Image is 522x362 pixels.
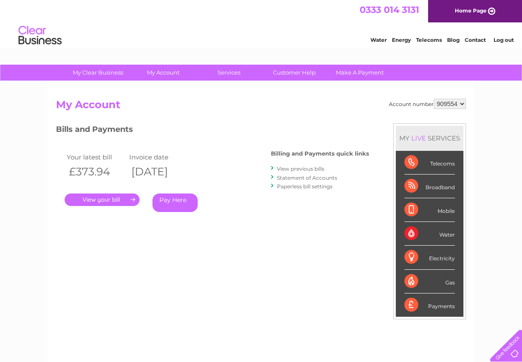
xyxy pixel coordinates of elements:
[65,151,127,163] td: Your latest bill
[65,163,127,181] th: £373.94
[277,183,332,190] a: Paperless bill settings
[271,150,369,157] h4: Billing and Payments quick links
[404,222,455,246] div: Water
[494,37,514,43] a: Log out
[56,123,369,138] h3: Bills and Payments
[360,4,419,15] a: 0333 014 3131
[404,198,455,222] div: Mobile
[193,65,264,81] a: Services
[404,270,455,293] div: Gas
[416,37,442,43] a: Telecoms
[404,151,455,175] div: Telecoms
[465,37,486,43] a: Contact
[277,165,324,172] a: View previous bills
[65,193,140,206] a: .
[396,126,463,150] div: MY SERVICES
[152,193,198,212] a: Pay Here
[410,134,428,142] div: LIVE
[404,175,455,198] div: Broadband
[447,37,460,43] a: Blog
[127,163,190,181] th: [DATE]
[392,37,411,43] a: Energy
[128,65,199,81] a: My Account
[18,22,62,49] img: logo.png
[277,175,337,181] a: Statement of Accounts
[370,37,387,43] a: Water
[259,65,330,81] a: Customer Help
[56,99,466,115] h2: My Account
[127,151,190,163] td: Invoice date
[62,65,134,81] a: My Clear Business
[389,99,466,109] div: Account number
[404,293,455,317] div: Payments
[324,65,395,81] a: Make A Payment
[404,246,455,269] div: Electricity
[58,5,465,42] div: Clear Business is a trading name of Verastar Limited (registered in [GEOGRAPHIC_DATA] No. 3667643...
